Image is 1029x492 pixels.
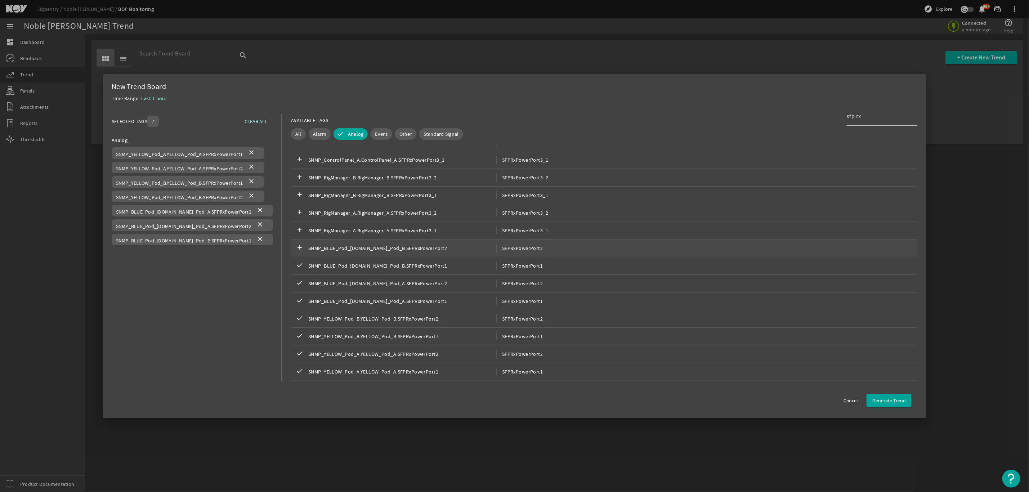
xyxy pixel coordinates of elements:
span: CLEAR ALL [245,117,267,126]
mat-icon: add [295,138,304,147]
mat-icon: add [295,209,304,217]
span: SFPRxPowerPort2 [496,279,543,288]
span: SNMP_YELLOW_Pod_B.YELLOW_Pod_B.SFPRxPowerPort2 [308,314,496,323]
mat-icon: add [295,191,304,200]
mat-icon: add [295,226,304,235]
span: SNMP_BLUE_Pod_[DOMAIN_NAME]_Pod_A.SFPRxPowerPort2 [116,223,251,229]
span: SNMP_BLUE_Pod_[DOMAIN_NAME]_Pod_A.SFPRxPowerPort2 [308,279,496,288]
span: SNMP_ControlPanel_A.ControlPanel_A.SFPRxPowerPort3_2 [308,138,496,147]
span: SFPRxPowerPort2 [496,244,543,252]
span: SFPRxPowerPort3_1 [496,156,548,164]
span: SNMP_YELLOW_Pod_A.YELLOW_Pod_A.SFPRxPowerPort2 [308,350,496,358]
span: SFPRxPowerPort2 [496,350,543,358]
span: SFPRxPowerPort3_1 [496,191,548,200]
span: Cancel [844,397,858,404]
mat-icon: close [256,235,264,244]
mat-icon: check [295,314,304,323]
span: SNMP_RigManager_B.RigManager_B.SFPRxPowerPort3_1 [308,191,496,200]
mat-icon: check [295,261,304,270]
span: Standard Signal [424,130,459,138]
mat-icon: add [295,244,304,252]
span: SNMP_BLUE_Pod_[DOMAIN_NAME]_Pod_B.SFPRxPowerPort1 [116,237,251,244]
button: CLEAR ALL [239,115,273,128]
span: Generate Trend [872,397,906,404]
mat-icon: close [256,206,264,215]
span: SNMP_RigManager_B.RigManager_B.SFPRxPowerPort3_2 [308,173,496,182]
span: Other [399,130,412,138]
span: SFPRxPowerPort1 [496,297,543,305]
span: SFPRxPowerPort3_2 [496,209,548,217]
span: Alarm [313,130,326,138]
mat-icon: check [295,367,304,376]
span: SNMP_YELLOW_Pod_B.YELLOW_Pod_B.SFPRxPowerPort1 [308,332,496,341]
span: SNMP_BLUE_Pod_[DOMAIN_NAME]_Pod_B.SFPRxPowerPort1 [308,261,496,270]
span: SFPRxPowerPort2 [496,314,543,323]
mat-icon: close [247,163,256,172]
mat-icon: close [247,192,256,201]
span: SNMP_ControlPanel_A.ControlPanel_A.SFPRxPowerPort3_1 [308,156,496,164]
div: AVAILABLE TAGS [291,116,328,125]
mat-icon: check [295,279,304,288]
span: 7 [152,118,154,125]
span: SNMP_YELLOW_Pod_B.YELLOW_Pod_B.SFPRxPowerPort2 [116,194,243,201]
span: SNMP_BLUE_Pod_[DOMAIN_NAME]_Pod_B.SFPRxPowerPort2 [308,244,496,252]
span: SFPRxPowerPort1 [496,332,543,341]
span: SNMP_YELLOW_Pod_A.YELLOW_Pod_A.SFPRxPowerPort1 [116,151,243,157]
button: Open Resource Center [1002,470,1020,488]
mat-icon: check [295,350,304,358]
span: SNMP_YELLOW_Pod_A.YELLOW_Pod_A.SFPRxPowerPort1 [308,367,496,376]
span: Last 1 hour [142,95,167,102]
span: Event [375,130,388,138]
span: SNMP_BLUE_Pod_[DOMAIN_NAME]_Pod_A.SFPRxPowerPort1 [308,297,496,305]
mat-icon: add [295,156,304,164]
div: New Trend Board [112,82,918,91]
span: SFPRxPowerPort1 [496,261,543,270]
mat-icon: add [295,173,304,182]
div: Analog [112,136,273,144]
span: SNMP_RigManager_A.RigManager_A.SFPRxPowerPort3_1 [308,226,496,235]
mat-icon: close [247,149,256,157]
mat-icon: close [256,221,264,229]
span: All [295,130,301,138]
span: SNMP_BLUE_Pod_[DOMAIN_NAME]_Pod_A.SFPRxPowerPort1 [116,209,251,215]
mat-icon: close [247,178,256,186]
button: Generate Trend [867,394,912,407]
span: Analog [348,130,364,138]
mat-icon: check [295,297,304,305]
button: Cancel [838,394,864,407]
span: SNMP_YELLOW_Pod_B.YELLOW_Pod_B.SFPRxPowerPort1 [116,180,243,186]
span: SFPRxPowerPort3_2 [496,138,548,147]
span: SNMP_RigManager_A.RigManager_A.SFPRxPowerPort3_2 [308,209,496,217]
span: SFPRxPowerPort3_2 [496,173,548,182]
span: SFPRxPowerPort1 [496,367,543,376]
span: SNMP_YELLOW_Pod_A.YELLOW_Pod_A.SFPRxPowerPort2 [116,165,243,172]
div: SELECTED TAGS [112,117,148,126]
div: Time Range: [112,94,142,107]
mat-icon: check [295,332,304,341]
span: SFPRxPowerPort3_1 [496,226,548,235]
input: Search Tag Names [847,112,912,121]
